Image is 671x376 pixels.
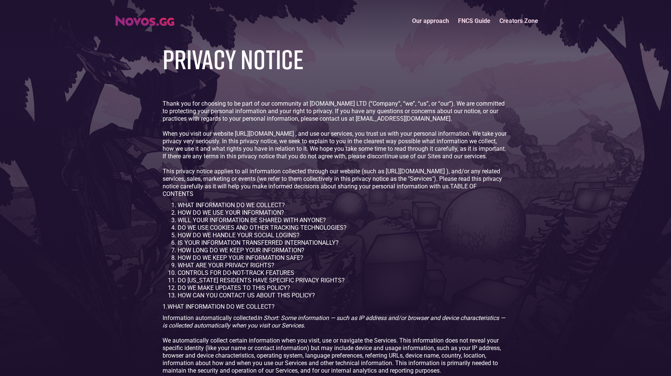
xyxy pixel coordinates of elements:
p: Information automatically collected [163,314,509,329]
a: FNCS Guide [453,13,495,29]
a: HOW DO WE HANDLE YOUR SOCIAL LOGINS? [178,232,300,239]
a: Our approach [408,13,453,29]
a: IS YOUR INFORMATION TRANSFERRED INTERNATIONALLY? [178,239,339,246]
p: 1.WHAT INFORMATION DO WE COLLECT? [163,303,509,311]
p: Thank you for choosing to be part of our community at [DOMAIN_NAME] LTD (“Company”, “we”, “us”, o... [163,100,509,123]
a: DO [US_STATE] RESIDENTS HAVE SPECIFIC PRIVACY RIGHTS? [178,277,345,284]
a: HOW DO WE USE YOUR INFORMATION? [178,209,284,216]
a: WHAT INFORMATION DO WE COLLECT? [178,202,285,209]
a: WHAT ARE YOUR PRIVACY RIGHTS? [178,262,274,269]
a: HOW DO WE KEEP YOUR INFORMATION SAFE? [178,254,303,261]
p: We automatically collect certain information when you visit, use or navigate the Services. This i... [163,337,509,374]
a: DO WE USE COOKIES AND OTHER TRACKING TECHNOLOGIES? [178,224,347,231]
a: HOW LONG DO WE KEEP YOUR INFORMATION? [178,247,304,254]
p: When you visit our website [URL][DOMAIN_NAME] , and use our services, you trust us with your pers... [163,130,509,160]
em: In Short: Some information — such as IP address and/or browser and device characteristics — is co... [163,314,505,329]
a: WILL YOUR INFORMATION BE SHARED WITH ANYONE? [178,217,326,224]
h1: PRIVACY NOTICE [163,44,304,74]
p: This privacy notice applies to all information collected through our website (such as [URL][DOMAI... [163,168,509,198]
a: HOW CAN YOU CONTACT US ABOUT THIS POLICY? [178,292,315,299]
a: DO WE MAKE UPDATES TO THIS POLICY? [178,284,290,291]
a: CONTROLS FOR DO-NOT-TRACK FEATURES [178,269,294,276]
a: Creators Zone [495,13,543,29]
